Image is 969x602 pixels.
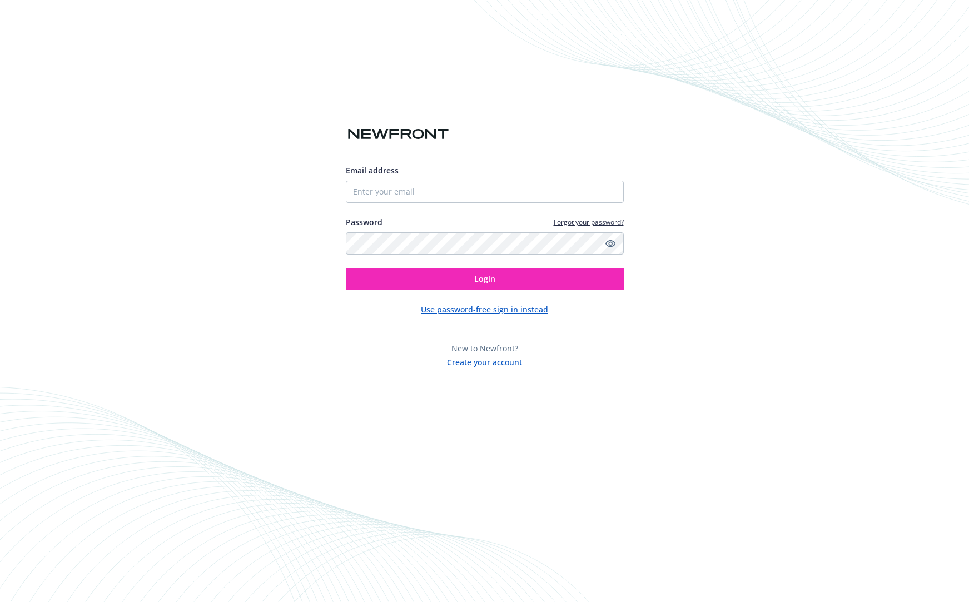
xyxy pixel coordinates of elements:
[554,217,624,227] a: Forgot your password?
[474,273,495,284] span: Login
[346,125,451,144] img: Newfront logo
[451,343,518,354] span: New to Newfront?
[346,268,624,290] button: Login
[346,181,624,203] input: Enter your email
[604,237,617,250] a: Show password
[421,304,548,315] button: Use password-free sign in instead
[447,354,522,368] button: Create your account
[346,232,624,255] input: Enter your password
[346,165,399,176] span: Email address
[346,216,382,228] label: Password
